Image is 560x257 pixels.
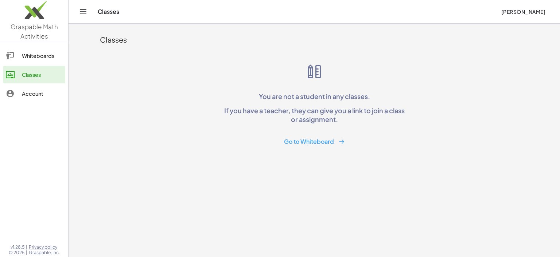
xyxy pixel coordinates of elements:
div: Whiteboards [22,51,62,60]
span: Graspable, Inc. [29,250,60,256]
span: | [26,250,27,256]
span: [PERSON_NAME] [501,8,545,15]
span: © 2025 [9,250,24,256]
button: [PERSON_NAME] [495,5,551,18]
button: Toggle navigation [77,6,89,17]
span: Graspable Math Activities [11,23,58,40]
div: Account [22,89,62,98]
div: Classes [100,35,529,45]
p: You are not a student in any classes. [221,92,408,100]
a: Whiteboards [3,47,65,64]
button: Go to Whiteboard [278,135,351,149]
div: Classes [22,70,62,79]
a: Classes [3,66,65,83]
a: Privacy policy [29,244,60,250]
span: v1.28.5 [11,244,24,250]
span: | [26,244,27,250]
a: Account [3,85,65,102]
p: If you have a teacher, they can give you a link to join a class or assignment. [221,106,408,123]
